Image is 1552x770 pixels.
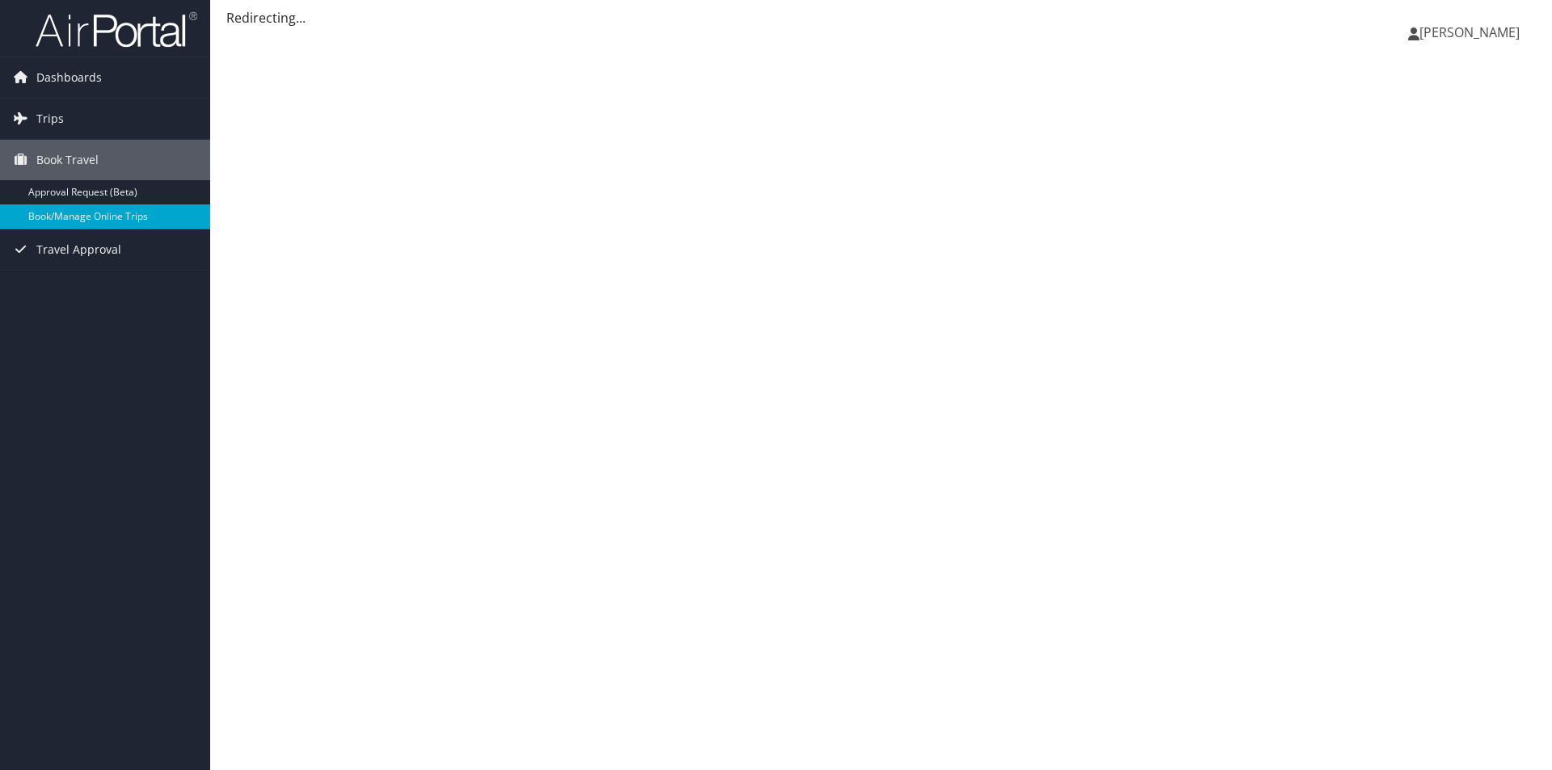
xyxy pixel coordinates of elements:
[226,8,1536,27] div: Redirecting...
[36,57,102,98] span: Dashboards
[1408,8,1536,57] a: [PERSON_NAME]
[36,140,99,180] span: Book Travel
[36,229,121,270] span: Travel Approval
[36,99,64,139] span: Trips
[36,11,197,48] img: airportal-logo.png
[1419,23,1520,41] span: [PERSON_NAME]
